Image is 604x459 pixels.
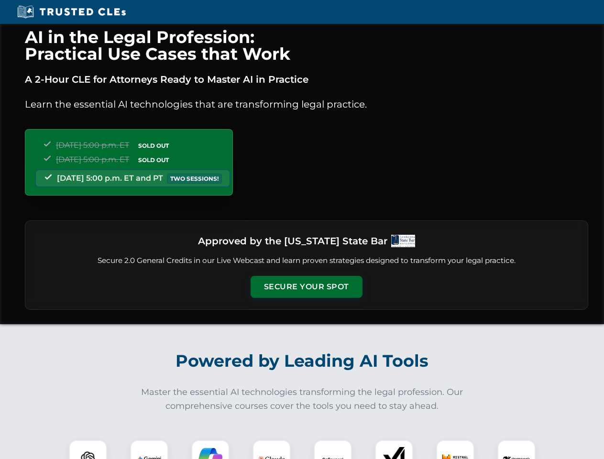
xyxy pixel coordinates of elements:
[56,141,129,150] span: [DATE] 5:00 p.m. ET
[14,5,129,19] img: Trusted CLEs
[251,276,362,298] button: Secure Your Spot
[135,155,172,165] span: SOLD OUT
[25,29,588,62] h1: AI in the Legal Profession: Practical Use Cases that Work
[135,385,470,413] p: Master the essential AI technologies transforming the legal profession. Our comprehensive courses...
[25,72,588,87] p: A 2-Hour CLE for Attorneys Ready to Master AI in Practice
[56,155,129,164] span: [DATE] 5:00 p.m. ET
[135,141,172,151] span: SOLD OUT
[37,255,576,266] p: Secure 2.0 General Credits in our Live Webcast and learn proven strategies designed to transform ...
[198,232,387,250] h3: Approved by the [US_STATE] State Bar
[37,344,567,378] h2: Powered by Leading AI Tools
[25,97,588,112] p: Learn the essential AI technologies that are transforming legal practice.
[391,235,415,247] img: Logo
